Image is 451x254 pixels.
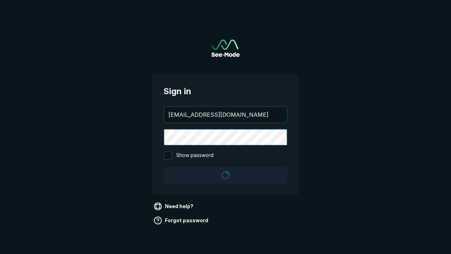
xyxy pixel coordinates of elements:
span: Sign in [163,85,288,98]
a: Need help? [152,201,196,212]
a: Forgot password [152,215,211,226]
span: Show password [176,151,214,160]
input: your@email.com [164,107,287,122]
img: See-Mode Logo [211,40,240,57]
a: Go to sign in [211,40,240,57]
